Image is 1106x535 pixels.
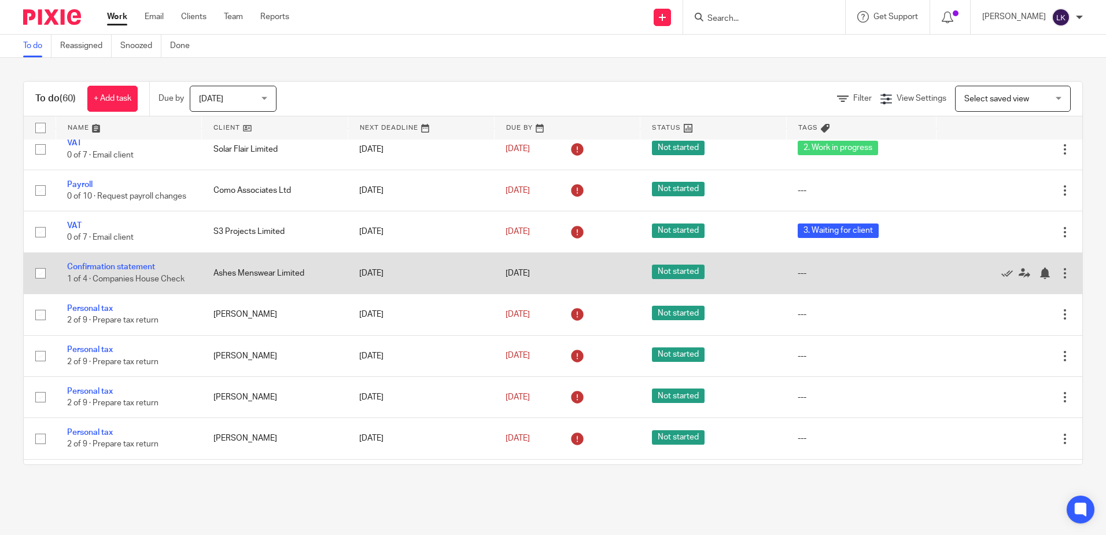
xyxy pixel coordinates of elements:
td: [PERSON_NAME] [202,418,348,459]
a: VAT [67,222,82,230]
a: Reassigned [60,35,112,57]
td: [DATE] [348,459,494,500]
div: --- [798,350,924,362]
td: [DATE] [348,335,494,376]
span: Get Support [873,13,918,21]
a: Work [107,11,127,23]
td: Ashes Menswear Limited [202,252,348,294]
span: 2 of 9 · Prepare tax return [67,316,158,324]
input: Search [706,14,810,24]
span: 2 of 9 · Prepare tax return [67,358,158,366]
p: [PERSON_NAME] [982,11,1046,23]
span: Not started [652,306,705,320]
a: Clients [181,11,207,23]
span: Not started [652,223,705,238]
span: 0 of 7 · Email client [67,151,134,159]
span: Not started [652,347,705,362]
span: 0 of 10 · Request payroll changes [67,192,186,200]
span: Not started [652,141,705,155]
a: Personal tax [67,305,113,313]
span: 2 of 9 · Prepare tax return [67,399,158,407]
span: (60) [60,94,76,103]
td: [DATE] [348,211,494,252]
td: [PERSON_NAME] [202,459,348,500]
span: [DATE] [506,269,530,277]
span: Not started [652,430,705,445]
span: [DATE] [199,95,223,103]
td: [PERSON_NAME] [202,335,348,376]
span: [DATE] [506,228,530,236]
span: Filter [853,94,872,102]
div: --- [798,185,924,196]
a: Reports [260,11,289,23]
div: --- [798,267,924,279]
span: [DATE] [506,352,530,360]
td: Solar Flair Limited [202,129,348,170]
td: [DATE] [348,418,494,459]
p: Due by [158,93,184,104]
td: [PERSON_NAME] [202,376,348,417]
span: Not started [652,182,705,196]
span: 3. Waiting for client [798,223,879,238]
td: S3 Projects Limited [202,211,348,252]
td: [DATE] [348,376,494,417]
a: Team [224,11,243,23]
a: Done [170,35,198,57]
span: Select saved view [964,95,1029,103]
td: [DATE] [348,129,494,170]
a: Payroll [67,181,93,189]
span: [DATE] [506,393,530,401]
div: --- [798,391,924,403]
a: Personal tax [67,387,113,395]
span: [DATE] [506,310,530,318]
td: [PERSON_NAME] [202,294,348,335]
span: View Settings [897,94,946,102]
a: Mark as done [1001,267,1019,279]
a: VAT [67,139,82,147]
span: 0 of 7 · Email client [67,234,134,242]
span: Not started [652,389,705,403]
div: --- [798,433,924,444]
a: Personal tax [67,346,113,354]
a: Email [145,11,164,23]
a: To do [23,35,51,57]
span: 2. Work in progress [798,141,878,155]
a: Snoozed [120,35,161,57]
a: Confirmation statement [67,263,155,271]
img: svg%3E [1052,8,1070,27]
span: [DATE] [506,186,530,195]
span: [DATE] [506,145,530,153]
a: Personal tax [67,428,113,437]
span: 2 of 9 · Prepare tax return [67,441,158,449]
td: Como Associates Ltd [202,170,348,211]
span: 1 of 4 · Companies House Check [67,275,185,283]
h1: To do [35,93,76,105]
td: [DATE] [348,252,494,294]
td: [DATE] [348,294,494,335]
img: Pixie [23,9,81,25]
a: + Add task [87,86,138,112]
div: --- [798,309,924,320]
span: [DATE] [506,434,530,442]
td: [DATE] [348,170,494,211]
span: Not started [652,265,705,279]
span: Tags [798,124,818,131]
